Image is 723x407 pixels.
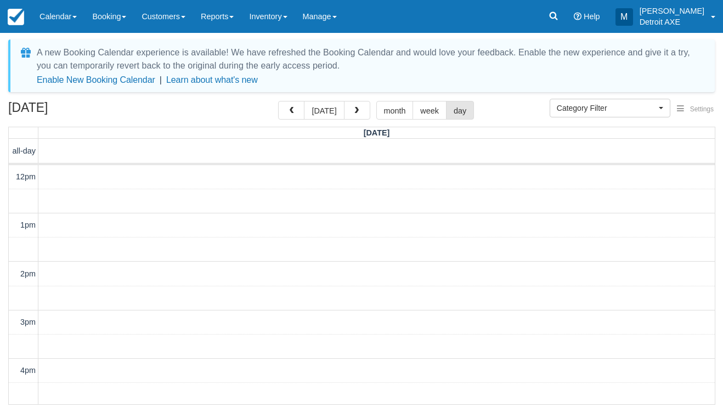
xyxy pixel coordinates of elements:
a: Learn about what's new [166,75,258,84]
span: 4pm [20,366,36,375]
span: 1pm [20,221,36,229]
button: month [376,101,414,120]
button: week [413,101,447,120]
button: Category Filter [550,99,670,117]
span: Category Filter [557,103,656,114]
span: all-day [13,146,36,155]
span: Help [584,12,600,21]
span: | [160,75,162,84]
p: Detroit AXE [640,16,704,27]
button: Settings [670,101,720,117]
span: 2pm [20,269,36,278]
span: Settings [690,105,714,113]
button: [DATE] [304,101,344,120]
img: checkfront-main-nav-mini-logo.png [8,9,24,25]
p: [PERSON_NAME] [640,5,704,16]
span: [DATE] [364,128,390,137]
button: day [446,101,474,120]
div: A new Booking Calendar experience is available! We have refreshed the Booking Calendar and would ... [37,46,702,72]
h2: [DATE] [8,101,147,121]
span: 12pm [16,172,36,181]
span: 3pm [20,318,36,326]
button: Enable New Booking Calendar [37,75,155,86]
i: Help [574,13,581,20]
div: M [615,8,633,26]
